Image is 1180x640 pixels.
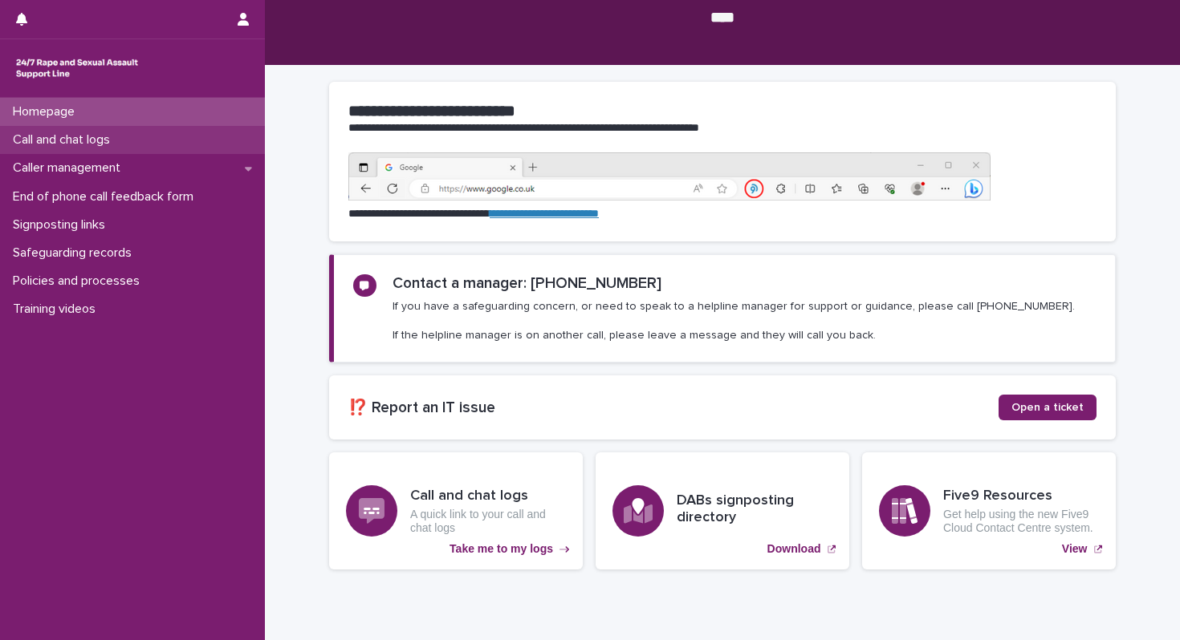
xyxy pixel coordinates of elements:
p: A quick link to your call and chat logs [410,508,566,535]
p: End of phone call feedback form [6,189,206,205]
h2: ⁉️ Report an IT issue [348,399,999,417]
a: Download [596,452,849,569]
p: View [1062,542,1088,556]
h3: DABs signposting directory [677,492,832,527]
p: Policies and processes [6,273,153,289]
p: Take me to my logs [450,542,553,556]
img: rhQMoQhaT3yELyF149Cw [13,52,141,84]
a: View [862,452,1116,569]
p: Call and chat logs [6,132,123,148]
img: https%3A%2F%2Fcdn.document360.io%2F0deca9d6-0dac-4e56-9e8f-8d9979bfce0e%2FImages%2FDocumentation%... [348,152,991,201]
p: If you have a safeguarding concern, or need to speak to a helpline manager for support or guidanc... [393,299,1075,343]
p: Get help using the new Five9 Cloud Contact Centre system. [943,508,1099,535]
a: Take me to my logs [329,452,583,569]
p: Download [767,542,821,556]
h3: Five9 Resources [943,488,1099,505]
p: Signposting links [6,217,118,233]
p: Training videos [6,302,108,317]
p: Safeguarding records [6,245,144,261]
h2: Contact a manager: [PHONE_NUMBER] [393,274,661,293]
p: Caller management [6,160,133,176]
h3: Call and chat logs [410,488,566,505]
a: Open a ticket [999,395,1097,420]
span: Open a ticket [1011,402,1084,413]
p: Homepage [6,104,87,119]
